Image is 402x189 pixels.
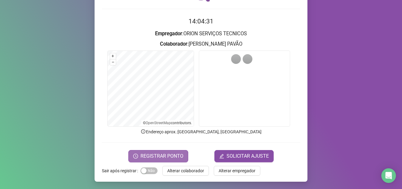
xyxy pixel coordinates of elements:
h3: : ORION SERVIÇOS TECNICOS [102,30,300,38]
a: OpenStreetMap [146,121,171,125]
button: Alterar colaborador [162,166,209,176]
span: SOLICITAR AJUSTE [227,152,269,160]
button: editSOLICITAR AJUSTE [214,150,274,162]
strong: Colaborador [160,41,187,47]
span: info-circle [140,129,146,134]
h3: : [PERSON_NAME] PAVÃO [102,40,300,48]
span: REGISTRAR PONTO [140,152,183,160]
span: edit [219,154,224,159]
strong: Empregador [155,31,182,37]
label: Sair após registrar [102,166,140,176]
div: Open Intercom Messenger [381,168,396,183]
span: clock-circle [133,154,138,159]
span: Alterar colaborador [167,167,204,174]
p: Endereço aprox. : [GEOGRAPHIC_DATA], [GEOGRAPHIC_DATA] [102,128,300,135]
time: 14:04:31 [189,18,213,25]
button: REGISTRAR PONTO [128,150,188,162]
button: Alterar empregador [214,166,260,176]
button: – [110,59,116,65]
li: © contributors. [143,121,192,125]
span: Alterar empregador [219,167,255,174]
button: + [110,53,116,59]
